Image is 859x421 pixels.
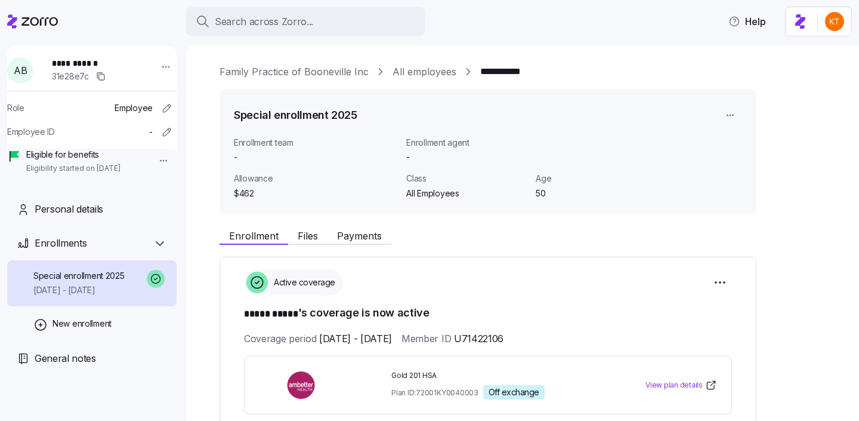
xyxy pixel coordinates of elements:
[35,202,103,217] span: Personal details
[33,284,125,296] span: [DATE] - [DATE]
[52,318,112,330] span: New enrollment
[234,137,397,149] span: Enrollment team
[234,188,397,199] span: $462
[719,10,775,33] button: Help
[215,14,313,29] span: Search across Zorro...
[244,331,392,346] span: Coverage period
[319,331,392,346] span: [DATE] - [DATE]
[234,151,397,163] span: -
[728,14,766,29] span: Help
[489,387,539,398] span: Off exchange
[220,64,369,79] a: Family Practice of Booneville Inc
[298,231,318,241] span: Files
[244,305,732,322] h1: 's coverage is now active
[401,331,503,346] span: Member ID
[7,126,55,138] span: Employee ID
[825,12,844,31] img: aad2ddc74cf02b1998d54877cdc71599
[186,7,425,36] button: Search across Zorro...
[406,137,526,149] span: Enrollment agent
[391,388,478,398] span: Plan ID: 72001KY0040003
[536,173,656,185] span: Age
[337,231,382,241] span: Payments
[33,270,125,282] span: Special enrollment 2025
[270,276,335,288] span: Active coverage
[406,173,526,185] span: Class
[149,126,153,138] span: -
[35,351,96,366] span: General notes
[35,236,86,251] span: Enrollments
[234,107,357,122] h1: Special enrollment 2025
[234,173,397,185] span: Allowance
[454,331,503,346] span: U71422106
[406,151,410,163] span: -
[645,379,717,391] a: View plan details
[229,231,279,241] span: Enrollment
[393,64,456,79] a: All employees
[259,371,345,399] img: Ambetter
[391,371,600,381] span: Gold 201 HSA
[115,102,153,114] span: Employee
[7,102,24,114] span: Role
[536,188,656,199] span: 50
[26,149,120,161] span: Eligible for benefits
[14,66,27,75] span: A B
[645,380,703,391] span: View plan details
[406,188,526,199] span: All Employees
[26,164,120,174] span: Eligibility started on [DATE]
[52,70,89,82] span: 31e28e7c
